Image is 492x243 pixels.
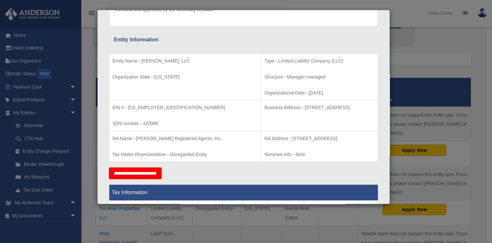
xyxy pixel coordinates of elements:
[264,57,375,65] p: Type - Limited Liability Company (LLC)
[113,150,258,159] p: Tax Matter Representative - Disregarded Entity
[113,120,258,128] p: SOS number - 420988
[264,135,375,143] p: RA Address - [STREET_ADDRESS]
[264,104,375,112] p: Business Address - [STREET_ADDRESS]
[264,89,375,97] p: Organizational Date - [DATE]
[264,150,375,159] p: Nominee Info - false
[264,73,375,81] p: Structure - Manager-managed
[109,185,378,201] th: Tax Information
[114,35,373,44] div: Entity Information
[113,135,258,143] p: RA Name - [PERSON_NAME] Registered Agents, Inc.
[113,73,258,81] p: Organization State - [US_STATE]
[113,104,258,112] p: EIN # - [US_EMPLOYER_IDENTIFICATION_NUMBER]
[113,57,258,65] p: Entity Name - [PERSON_NAME], LLC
